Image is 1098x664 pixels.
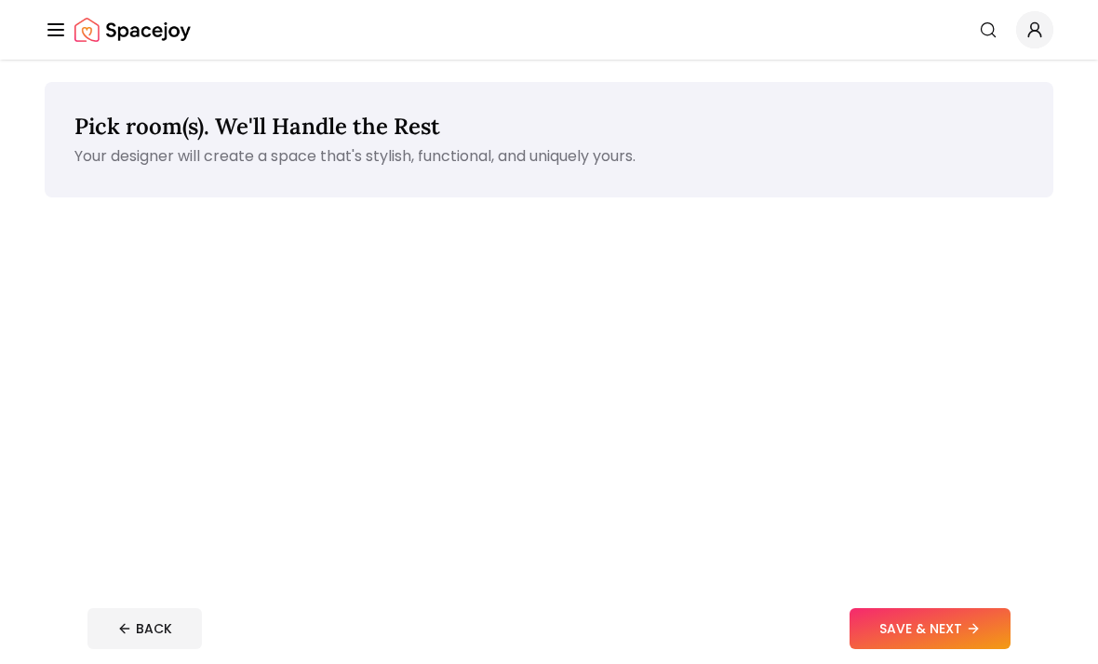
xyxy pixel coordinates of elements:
p: Your designer will create a space that's stylish, functional, and uniquely yours. [74,145,1024,168]
a: Spacejoy [74,11,191,48]
button: SAVE & NEXT [850,608,1011,649]
img: Spacejoy Logo [74,11,191,48]
span: Pick room(s). We'll Handle the Rest [74,112,440,141]
button: BACK [87,608,202,649]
